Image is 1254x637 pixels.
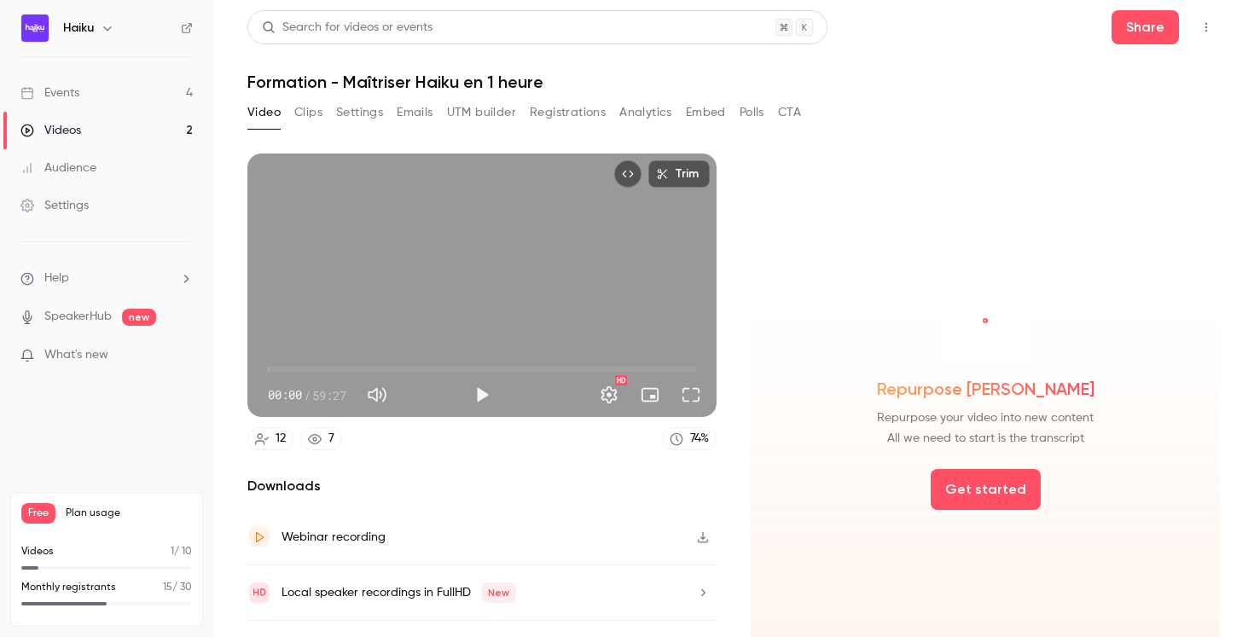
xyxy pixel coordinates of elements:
p: / 30 [163,580,192,595]
button: Top Bar Actions [1193,14,1220,41]
h1: Formation - Maîtriser Haiku en 1 heure [247,72,1220,92]
button: Full screen [674,378,708,412]
div: Settings [20,197,89,214]
div: HD [615,375,627,385]
button: Embed [686,99,726,126]
img: Haiku [21,14,49,42]
button: Get started [931,469,1041,510]
button: Trim [648,160,710,188]
button: Share [1112,10,1179,44]
div: Events [20,84,79,101]
div: Local speaker recordings in FullHD [282,582,516,603]
span: Help [44,269,69,287]
span: 1 [171,547,174,557]
button: Polls [740,99,764,126]
h6: Haiku [63,20,94,37]
button: Mute [360,378,394,412]
iframe: Noticeable Trigger [172,348,193,363]
div: Audience [20,159,96,177]
button: Settings [336,99,383,126]
button: Analytics [619,99,672,126]
span: Repurpose your video into new content All we need to start is the transcript [877,408,1094,449]
span: / [304,386,311,404]
div: 12 [276,430,286,448]
a: SpeakerHub [44,308,112,326]
li: help-dropdown-opener [20,269,193,287]
div: 00:00 [268,386,346,404]
button: Settings [592,378,626,412]
button: Clips [294,99,322,126]
div: 7 [328,430,334,448]
p: Videos [21,544,54,559]
button: Emails [397,99,433,126]
h2: Downloads [247,476,717,496]
span: new [122,309,156,326]
span: New [481,582,516,603]
span: Plan usage [66,507,192,520]
span: What's new [44,346,108,364]
span: 00:00 [268,386,302,404]
button: Turn on miniplayer [633,378,667,412]
a: 7 [300,427,342,450]
button: Play [465,378,499,412]
span: 15 [163,582,172,593]
p: / 10 [171,544,192,559]
button: Video [247,99,281,126]
div: Search for videos or events [262,19,433,37]
button: UTM builder [447,99,516,126]
div: Webinar recording [282,527,386,547]
button: Embed video [614,160,642,188]
div: Videos [20,122,81,139]
span: Repurpose [PERSON_NAME] [877,377,1094,401]
a: 12 [247,427,293,450]
div: 74 % [690,430,709,448]
p: Monthly registrants [21,580,116,595]
a: 74% [662,427,717,450]
span: 59:27 [312,386,346,404]
button: Registrations [530,99,606,126]
button: CTA [778,99,801,126]
span: Free [21,503,55,524]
